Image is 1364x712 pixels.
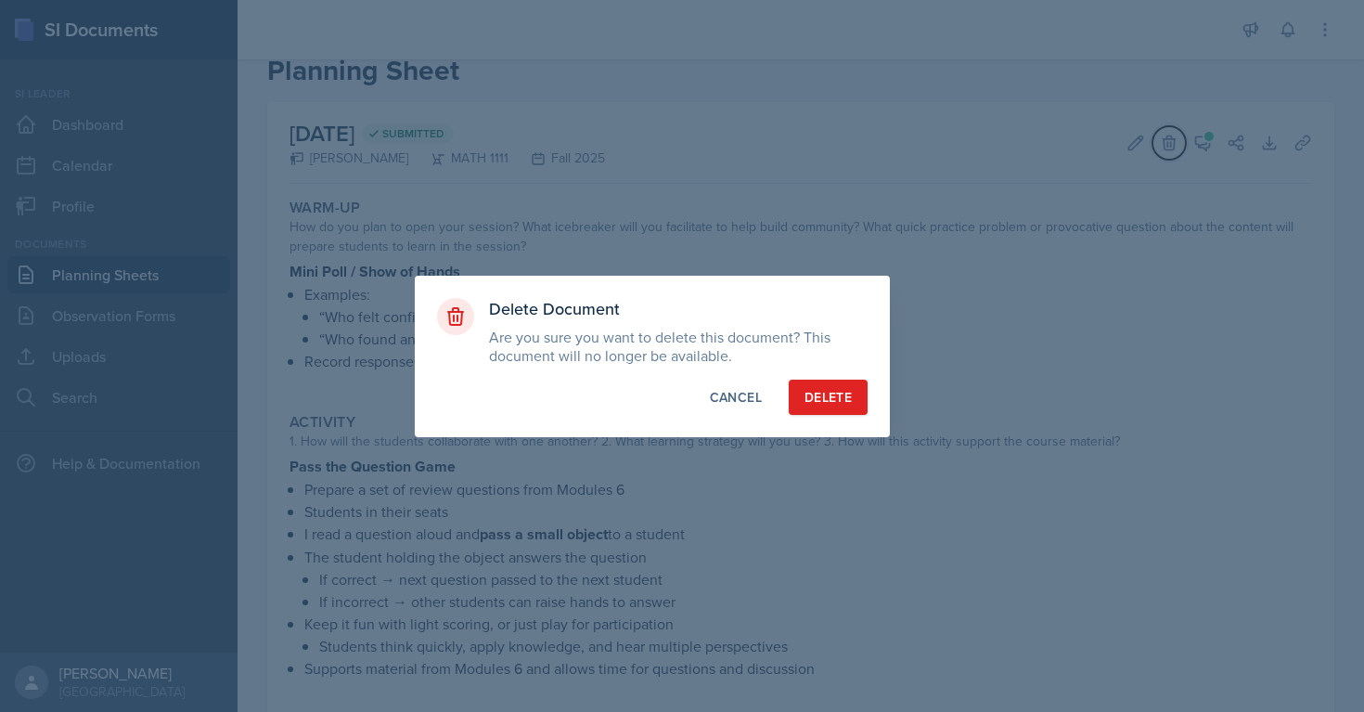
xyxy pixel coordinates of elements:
[489,298,868,320] h3: Delete Document
[694,380,778,415] button: Cancel
[489,328,868,365] p: Are you sure you want to delete this document? This document will no longer be available.
[710,388,762,407] div: Cancel
[789,380,868,415] button: Delete
[804,388,852,407] div: Delete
